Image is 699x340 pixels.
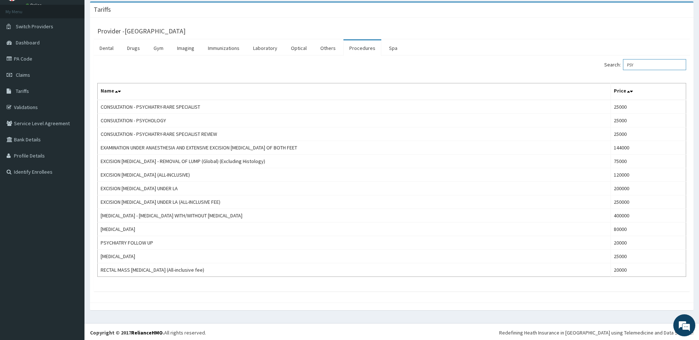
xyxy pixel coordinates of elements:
span: We're online! [43,93,101,167]
td: [MEDICAL_DATA] - [MEDICAL_DATA] WITH/WITHOUT [MEDICAL_DATA] [98,209,611,223]
div: Redefining Heath Insurance in [GEOGRAPHIC_DATA] using Telemedicine and Data Science! [499,329,693,336]
a: Immunizations [202,40,245,56]
a: Dental [94,40,119,56]
td: 200000 [611,182,686,195]
td: RECTAL MASS [MEDICAL_DATA] (All-inclusive fee) [98,263,611,277]
a: RelianceHMO [131,329,163,336]
img: d_794563401_company_1708531726252_794563401 [14,37,30,55]
a: Procedures [343,40,381,56]
td: 120000 [611,168,686,182]
td: 400000 [611,209,686,223]
span: Dashboard [16,39,40,46]
a: Online [26,3,43,8]
strong: Copyright © 2017 . [90,329,164,336]
label: Search: [604,59,686,70]
div: Chat with us now [38,41,123,51]
td: [MEDICAL_DATA] [98,250,611,263]
td: EXCISION [MEDICAL_DATA] - REMOVAL OF LUMP (Global) (Excluding Histology) [98,155,611,168]
td: CONSULTATION - PSYCHOLOGY [98,114,611,127]
a: Optical [285,40,313,56]
h3: Tariffs [94,6,111,13]
td: 144000 [611,141,686,155]
span: Tariffs [16,88,29,94]
td: CONSULTATION - PSYCHIATRY-RARE SPECIALIST REVIEW [98,127,611,141]
a: Spa [383,40,403,56]
th: Name [98,83,611,100]
td: 250000 [611,195,686,209]
a: Imaging [171,40,200,56]
td: EXCISION [MEDICAL_DATA] UNDER LA (ALL-INCLUSIVE FEE) [98,195,611,209]
span: Switch Providers [16,23,53,30]
th: Price [611,83,686,100]
td: 25000 [611,127,686,141]
td: [MEDICAL_DATA] [98,223,611,236]
a: Others [314,40,342,56]
td: 80000 [611,223,686,236]
textarea: Type your message and hit 'Enter' [4,200,140,226]
h3: Provider - [GEOGRAPHIC_DATA] [97,28,185,35]
td: 20000 [611,236,686,250]
td: 25000 [611,250,686,263]
div: Minimize live chat window [120,4,138,21]
td: PSYCHIATRY FOLLOW UP [98,236,611,250]
td: EXAMINATION UNDER ANAESTHESIA AND EXTENSIVE EXCISION [MEDICAL_DATA] OF BOTH FEET [98,141,611,155]
a: Drugs [121,40,146,56]
a: Gym [148,40,169,56]
td: 25000 [611,100,686,114]
a: Laboratory [247,40,283,56]
input: Search: [623,59,686,70]
td: EXCISION [MEDICAL_DATA] (ALL-INCLUSIVE) [98,168,611,182]
td: 25000 [611,114,686,127]
td: 20000 [611,263,686,277]
span: Claims [16,72,30,78]
td: CONSULTATION - PSYCHIATRY-RARE SPECIALIST [98,100,611,114]
td: 75000 [611,155,686,168]
td: EXCISION [MEDICAL_DATA] UNDER LA [98,182,611,195]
